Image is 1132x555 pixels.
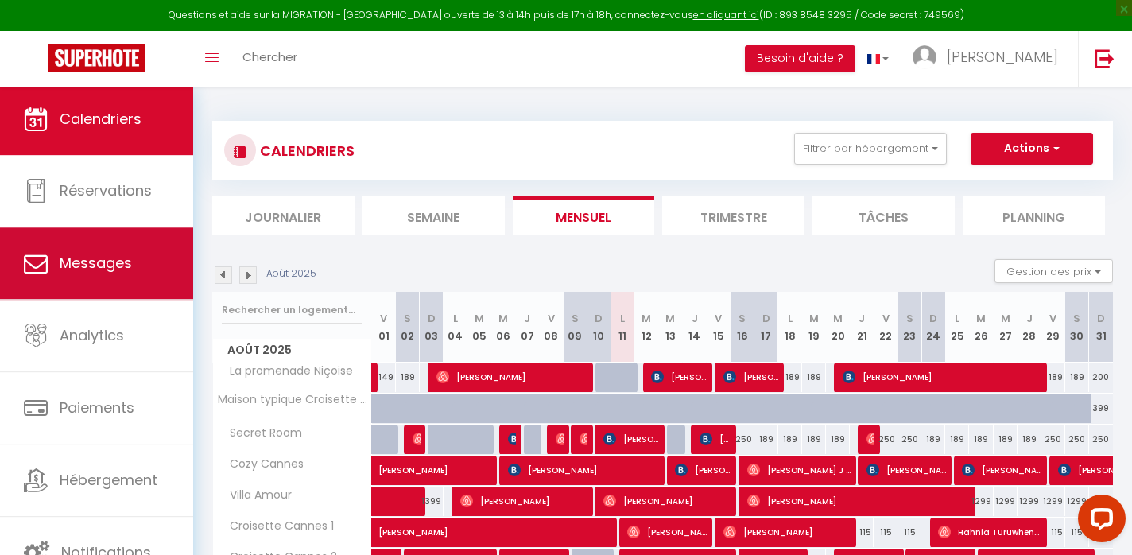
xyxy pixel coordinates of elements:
span: [PERSON_NAME] [627,517,707,547]
button: Actions [971,133,1093,165]
a: en cliquant ici [693,8,759,21]
div: 189 [778,363,802,392]
div: 189 [754,425,778,454]
abbr: D [595,311,603,326]
abbr: S [404,311,411,326]
div: 189 [1065,363,1089,392]
span: [PERSON_NAME] [603,424,659,454]
span: Messages [60,253,132,273]
div: 1299 [969,487,993,516]
h3: CALENDRIERS [256,133,355,169]
div: 250 [897,425,921,454]
th: 13 [658,292,682,363]
abbr: L [620,311,625,326]
span: [PERSON_NAME] [866,455,946,485]
th: 16 [731,292,754,363]
div: 115 [850,518,874,547]
div: 189 [1018,425,1041,454]
th: 09 [563,292,587,363]
div: 189 [1041,363,1065,392]
th: 08 [539,292,563,363]
abbr: J [1026,311,1033,326]
th: 20 [826,292,850,363]
th: 11 [611,292,634,363]
span: [PERSON_NAME] [675,455,731,485]
li: Semaine [362,196,505,235]
div: 1299 [1065,487,1089,516]
abbr: M [475,311,484,326]
div: 189 [826,425,850,454]
span: Calendriers [60,109,141,129]
abbr: J [692,311,698,326]
th: 17 [754,292,778,363]
li: Trimestre [662,196,804,235]
div: 200 [1089,363,1113,392]
abbr: D [428,311,436,326]
span: [PERSON_NAME] [700,424,731,454]
span: [PERSON_NAME] [651,362,707,392]
abbr: M [1001,311,1010,326]
div: 399 [1089,394,1113,423]
th: 10 [587,292,611,363]
abbr: S [906,311,913,326]
th: 27 [994,292,1018,363]
a: [PERSON_NAME] [372,518,396,548]
li: Planning [963,196,1105,235]
span: [PERSON_NAME] [436,362,587,392]
img: logout [1095,49,1115,68]
img: Super Booking [48,44,145,72]
th: 30 [1065,292,1089,363]
th: 05 [467,292,491,363]
th: 15 [707,292,731,363]
abbr: S [739,311,746,326]
abbr: D [762,311,770,326]
span: [PERSON_NAME] [378,509,744,539]
span: [PERSON_NAME] [723,517,851,547]
div: 115 [1041,518,1065,547]
span: La promenade Niçoise [215,363,357,380]
abbr: D [929,311,937,326]
th: 26 [969,292,993,363]
button: Gestion des prix [994,259,1113,283]
th: 29 [1041,292,1065,363]
span: [PERSON_NAME] [580,424,587,454]
div: 189 [945,425,969,454]
span: [PERSON_NAME] [556,424,564,454]
span: [PERSON_NAME] [723,362,779,392]
abbr: L [788,311,793,326]
abbr: M [642,311,651,326]
div: 189 [802,363,826,392]
div: 250 [1041,425,1065,454]
span: Chercher [242,49,297,65]
p: Août 2025 [266,266,316,281]
abbr: V [548,311,555,326]
span: [PERSON_NAME] [747,486,970,516]
div: 1299 [994,487,1018,516]
div: 189 [396,363,420,392]
div: 115 [874,518,897,547]
span: [PERSON_NAME] [508,424,516,454]
span: [PERSON_NAME] J Lutgarde [PERSON_NAME] [747,455,851,485]
abbr: D [1097,311,1105,326]
li: Journalier [212,196,355,235]
th: 19 [802,292,826,363]
span: Hébergement [60,470,157,490]
li: Mensuel [513,196,655,235]
span: [PERSON_NAME] [866,424,874,454]
a: [PERSON_NAME] [372,456,396,486]
a: ... [PERSON_NAME] [901,31,1078,87]
span: [PERSON_NAME] [PERSON_NAME] [962,455,1041,485]
span: [PERSON_NAME] [603,486,731,516]
abbr: M [498,311,508,326]
span: [PERSON_NAME] [843,362,1041,392]
div: 189 [969,425,993,454]
span: Août 2025 [213,339,371,362]
abbr: M [976,311,986,326]
div: 1299 [1089,487,1113,516]
th: 14 [683,292,707,363]
span: [PERSON_NAME] [378,447,561,477]
th: 12 [634,292,658,363]
input: Rechercher un logement... [222,296,362,324]
th: 24 [921,292,945,363]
